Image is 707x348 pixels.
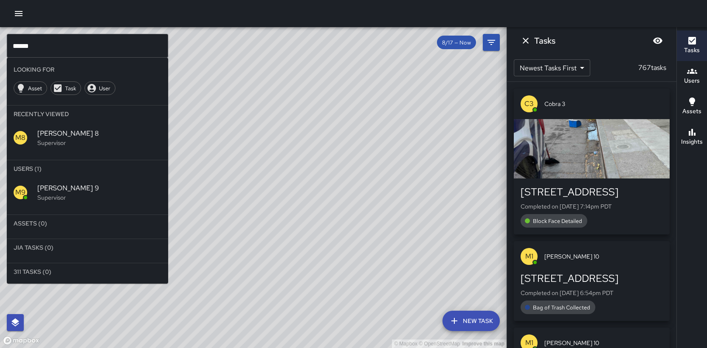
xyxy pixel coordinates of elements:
[37,139,161,147] p: Supervisor
[521,202,663,211] p: Completed on [DATE] 7:14pm PDT
[60,85,81,92] span: Task
[521,289,663,297] p: Completed on [DATE] 6:54pm PDT
[534,34,555,47] h6: Tasks
[524,99,534,109] p: C3
[528,304,595,311] span: Bag of Trash Collected
[635,63,670,73] p: 767 tasks
[517,32,534,49] button: Dismiss
[525,251,533,262] p: M1
[7,239,168,256] li: Jia Tasks (0)
[37,128,161,139] span: [PERSON_NAME] 8
[37,193,161,202] p: Supervisor
[514,59,590,76] div: Newest Tasks First
[649,32,666,49] button: Blur
[684,46,700,55] h6: Tasks
[514,241,670,321] button: M1[PERSON_NAME] 10[STREET_ADDRESS]Completed on [DATE] 6:54pm PDTBag of Trash Collected
[677,92,707,122] button: Assets
[521,272,663,285] div: [STREET_ADDRESS]
[525,338,533,348] p: M1
[7,263,168,280] li: 311 Tasks (0)
[677,61,707,92] button: Users
[544,100,663,108] span: Cobra 3
[85,81,115,95] div: User
[677,31,707,61] button: Tasks
[15,187,25,198] p: M9
[483,34,500,51] button: Filters
[37,183,161,193] span: [PERSON_NAME] 9
[7,160,168,177] li: Users (1)
[437,39,476,46] span: 8/17 — Now
[7,122,168,153] div: M8[PERSON_NAME] 8Supervisor
[544,339,663,347] span: [PERSON_NAME] 10
[682,107,701,116] h6: Assets
[7,61,168,78] li: Looking For
[442,311,500,331] button: New Task
[684,76,700,86] h6: Users
[94,85,115,92] span: User
[15,133,25,143] p: M8
[7,215,168,232] li: Assets (0)
[514,89,670,234] button: C3Cobra 3[STREET_ADDRESS]Completed on [DATE] 7:14pm PDTBlock Face Detailed
[7,106,168,122] li: Recently Viewed
[521,185,663,199] div: [STREET_ADDRESS]
[23,85,47,92] span: Asset
[528,217,587,225] span: Block Face Detailed
[544,252,663,261] span: [PERSON_NAME] 10
[51,81,81,95] div: Task
[7,177,168,208] div: M9[PERSON_NAME] 9Supervisor
[14,81,47,95] div: Asset
[681,137,703,147] h6: Insights
[677,122,707,153] button: Insights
